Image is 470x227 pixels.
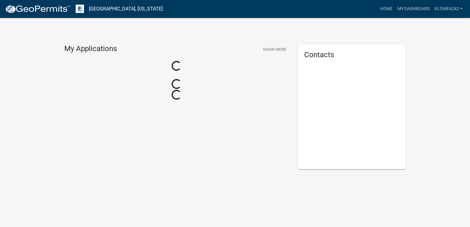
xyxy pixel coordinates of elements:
[378,3,395,15] a: Home
[89,4,163,14] a: [GEOGRAPHIC_DATA], [US_STATE]
[261,44,289,54] button: Show More
[76,5,84,13] img: Otter Tail County, Minnesota
[304,50,400,59] h5: Contacts
[64,44,117,54] h4: My Applications
[432,3,465,15] a: Klowe4242
[395,3,432,15] a: My Dashboard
